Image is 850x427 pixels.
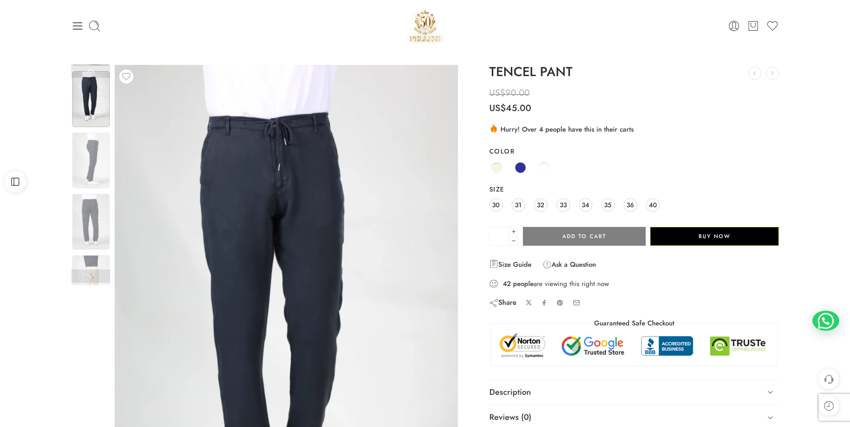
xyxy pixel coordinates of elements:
a: Pellini - [406,7,444,45]
img: Pants-Set-6-Closeup-scaled-1.webp [72,255,110,311]
img: Pants-Set-6-Closeup-scaled-1.webp [72,194,110,250]
label: Size [489,185,779,194]
button: Buy Now [650,227,779,246]
img: Pants-Set-6-Closeup-scaled-1.webp [72,132,110,188]
div: are viewing this right now [489,279,779,289]
label: Color [489,147,779,156]
a: Cart [747,20,759,32]
a: 33 [557,198,570,212]
a: Description [489,380,779,405]
span: 31 [515,199,522,211]
input: Product quantity [489,227,509,246]
a: 31 [512,198,525,212]
a: 34 [579,198,592,212]
bdi: 45.00 [489,102,531,115]
a: Login / Register [728,20,740,32]
span: 34 [582,199,589,211]
h1: TENCEL PANT [489,65,779,79]
a: 36 [624,198,637,212]
a: Share on X [526,299,532,306]
a: 35 [601,198,615,212]
div: Share [489,298,517,307]
a: Pin on Pinterest [557,299,564,307]
span: 33 [560,199,567,211]
span: US$ [489,102,506,115]
img: Pants-Set-6-Closeup-scaled-1.webp [72,71,110,127]
img: Trust [497,333,771,359]
span: 30 [492,199,500,211]
strong: 42 [503,279,511,288]
a: Size Guide [489,259,531,270]
span: 32 [537,199,544,211]
a: Wishlist [766,20,779,32]
legend: Guaranteed Safe Checkout [590,319,679,328]
a: Share on Facebook [541,299,548,306]
a: Email to your friends [573,299,580,307]
a: Ask a Question [543,259,596,270]
span: US$ [489,86,505,99]
span: 36 [626,199,634,211]
a: 32 [534,198,548,212]
strong: people [513,279,534,288]
span: 40 [649,199,657,211]
button: Add to cart [523,227,646,246]
bdi: 90.00 [489,86,530,99]
a: 40 [646,198,660,212]
div: Hurry! Over 4 people have this in their carts [489,124,779,134]
span: 35 [604,199,612,211]
a: 30 [489,198,503,212]
img: Pellini [406,7,444,45]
